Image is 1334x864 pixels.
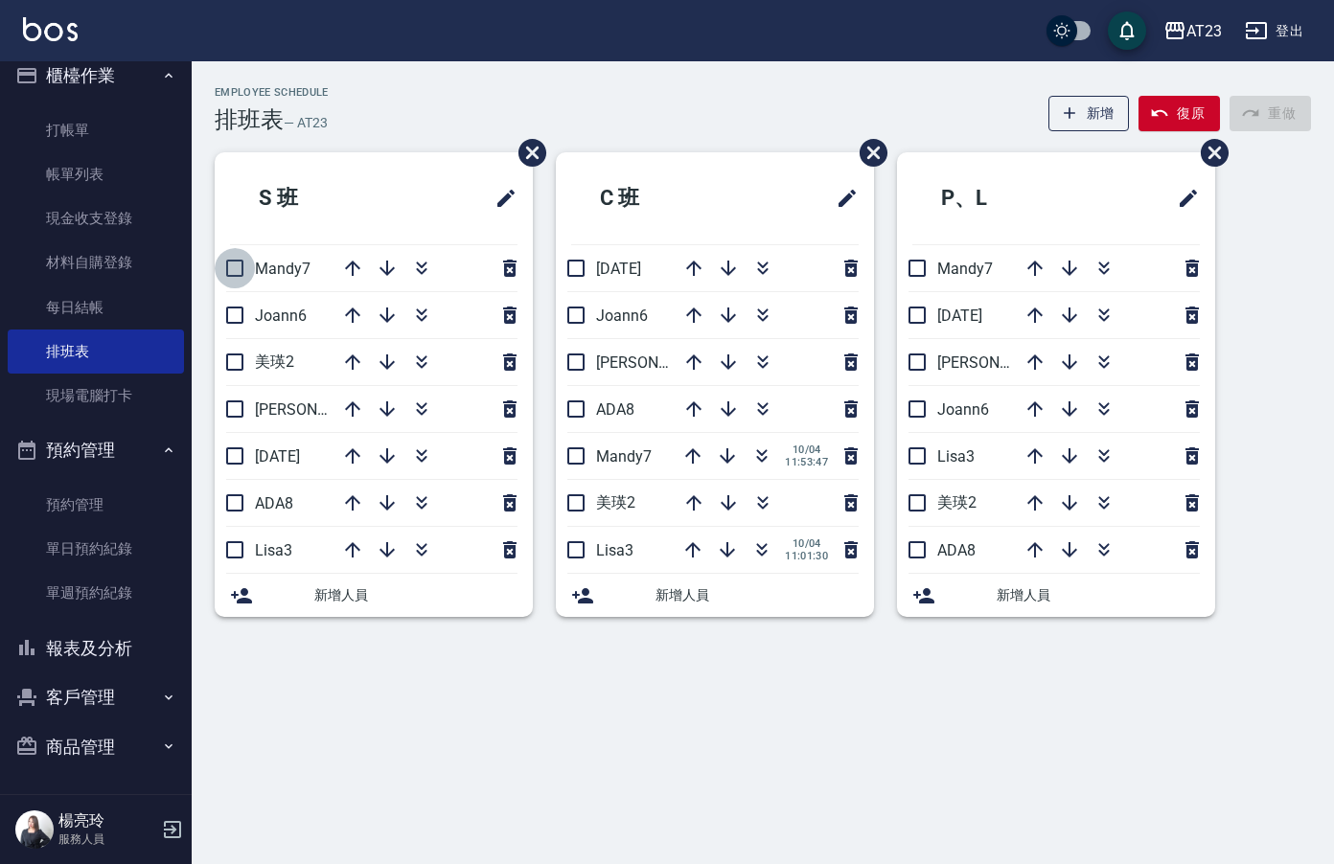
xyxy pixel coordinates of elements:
span: Joann6 [596,307,648,325]
span: ADA8 [937,541,976,559]
a: 打帳單 [8,108,184,152]
div: 新增人員 [556,574,874,617]
span: 刪除班表 [1186,125,1231,181]
span: 新增人員 [655,585,859,605]
span: ADA8 [255,494,293,512]
span: [PERSON_NAME]19 [937,353,1069,372]
span: Mandy7 [937,260,993,278]
button: 客戶管理 [8,672,184,722]
div: 新增人員 [215,574,533,617]
span: 新增人員 [997,585,1200,605]
h2: C 班 [571,164,746,233]
span: Joann6 [255,307,307,325]
img: Logo [23,17,78,41]
span: 10/04 [785,537,828,550]
span: 11:53:47 [785,456,828,468]
button: save [1108,11,1146,50]
a: 預約管理 [8,483,184,527]
span: Lisa3 [255,541,292,559]
a: 材料自購登錄 [8,240,184,284]
span: Mandy7 [255,260,310,278]
a: 單週預約紀錄 [8,571,184,615]
span: 11:01:30 [785,550,828,562]
a: 排班表 [8,330,184,374]
div: 新增人員 [897,574,1215,617]
span: [DATE] [255,447,300,466]
span: [DATE] [596,260,641,278]
a: 每日結帳 [8,285,184,330]
span: 刪除班表 [845,125,890,181]
span: 刪除班表 [504,125,549,181]
img: Person [15,810,54,849]
span: 美瑛2 [596,493,635,512]
span: 10/04 [785,443,828,456]
button: 新增 [1048,96,1130,131]
h2: S 班 [230,164,404,233]
a: 現金收支登錄 [8,196,184,240]
a: 帳單列表 [8,152,184,196]
h6: — AT23 [284,113,328,133]
span: 修改班表的標題 [1165,175,1200,221]
span: ADA8 [596,400,634,419]
button: AT23 [1156,11,1230,51]
h5: 楊亮玲 [58,811,156,830]
span: Lisa3 [596,541,633,559]
span: Joann6 [937,400,989,419]
button: 櫃檯作業 [8,51,184,101]
span: Mandy7 [596,447,652,466]
button: 復原 [1138,96,1220,131]
span: 美瑛2 [937,493,977,512]
span: 修改班表的標題 [824,175,859,221]
span: 修改班表的標題 [483,175,517,221]
span: 新增人員 [314,585,517,605]
button: 商品管理 [8,722,184,772]
a: 單日預約紀錄 [8,527,184,571]
button: 報表及分析 [8,624,184,673]
div: AT23 [1186,19,1222,43]
span: [DATE] [937,307,982,325]
span: [PERSON_NAME]19 [255,400,387,419]
button: 預約管理 [8,425,184,475]
span: 美瑛2 [255,352,294,371]
span: Lisa3 [937,447,975,466]
h2: P、L [912,164,1091,233]
h2: Employee Schedule [215,86,329,99]
p: 服務人員 [58,830,156,848]
a: 現場電腦打卡 [8,374,184,418]
button: 登出 [1237,13,1311,49]
h3: 排班表 [215,106,284,133]
span: [PERSON_NAME]19 [596,353,728,372]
